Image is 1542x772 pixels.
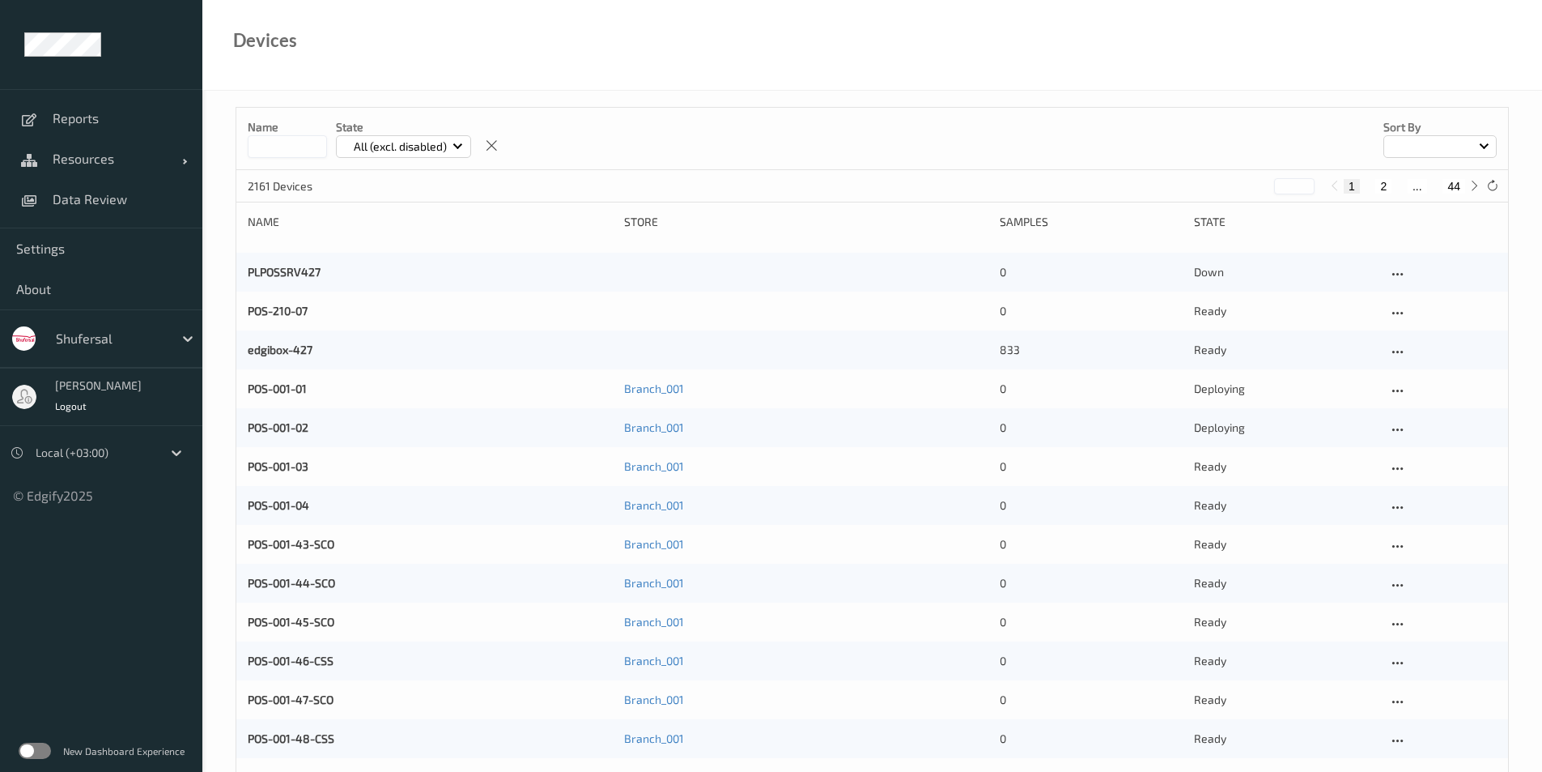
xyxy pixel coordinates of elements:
div: Samples [1000,214,1182,230]
p: deploying [1194,381,1376,397]
button: 1 [1344,179,1360,194]
a: POS-210-07 [248,304,308,318]
p: ready [1194,303,1376,319]
button: ... [1408,179,1427,194]
a: POS-001-03 [248,459,308,473]
p: ready [1194,692,1376,708]
div: 0 [1000,614,1182,630]
a: Branch_001 [624,420,684,434]
a: POS-001-04 [248,498,309,512]
button: 2 [1375,179,1391,194]
div: Name [248,214,613,230]
div: 0 [1000,264,1182,280]
p: All (excl. disabled) [348,139,452,155]
div: 0 [1000,536,1182,552]
a: POS-001-01 [248,382,307,395]
div: 0 [1000,575,1182,591]
p: Name [248,119,327,135]
p: ready [1194,614,1376,630]
a: POS-001-44-SCO [248,576,335,590]
div: 0 [1000,303,1182,319]
div: 0 [1000,420,1182,436]
p: ready [1194,342,1376,358]
p: down [1194,264,1376,280]
a: Branch_001 [624,382,684,395]
div: 0 [1000,459,1182,475]
a: POS-001-45-SCO [248,615,334,629]
a: Branch_001 [624,498,684,512]
div: 0 [1000,653,1182,669]
a: POS-001-46-CSS [248,654,333,668]
p: Sort by [1383,119,1497,135]
p: ready [1194,536,1376,552]
div: Store [624,214,989,230]
div: 0 [1000,731,1182,747]
p: ready [1194,731,1376,747]
div: State [1194,214,1376,230]
a: POS-001-43-SCO [248,537,334,551]
p: State [336,119,471,135]
a: Branch_001 [624,459,684,473]
div: 0 [1000,381,1182,397]
a: Branch_001 [624,731,684,745]
p: ready [1194,653,1376,669]
a: Branch_001 [624,537,684,551]
a: POS-001-48-CSS [248,731,334,745]
a: POS-001-47-SCO [248,693,333,706]
p: ready [1194,575,1376,591]
div: Devices [233,32,297,49]
div: 0 [1000,692,1182,708]
a: Branch_001 [624,576,684,590]
div: 833 [1000,342,1182,358]
a: edgibox-427 [248,343,312,356]
div: 0 [1000,497,1182,514]
a: Branch_001 [624,693,684,706]
a: Branch_001 [624,615,684,629]
p: 2161 Devices [248,178,369,194]
a: POS-001-02 [248,420,308,434]
p: ready [1194,459,1376,475]
a: Branch_001 [624,654,684,668]
p: ready [1194,497,1376,514]
a: PLPOSSRV427 [248,265,321,279]
button: 44 [1442,179,1465,194]
p: deploying [1194,420,1376,436]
